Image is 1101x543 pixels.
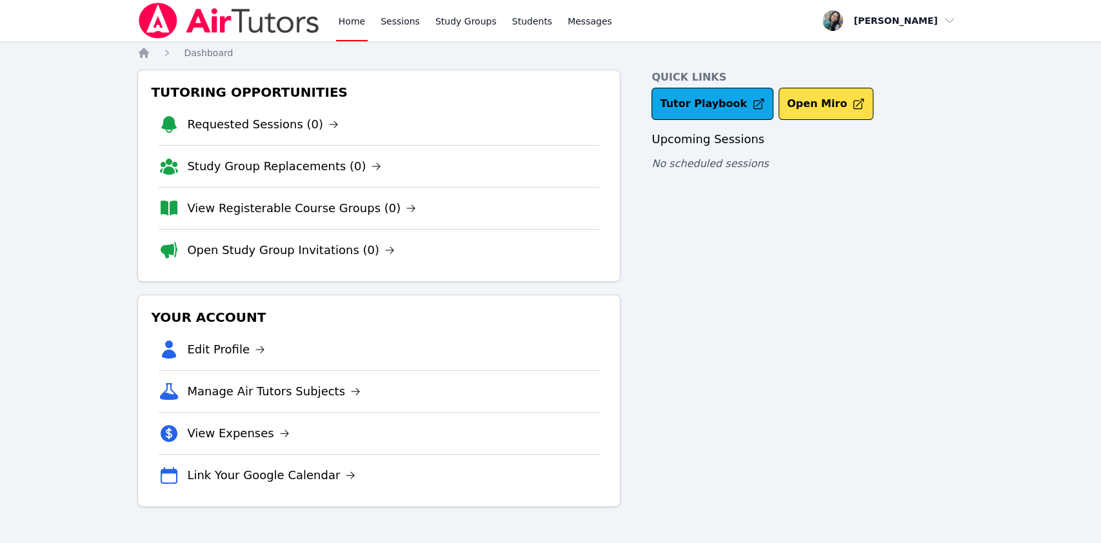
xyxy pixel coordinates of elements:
a: Study Group Replacements (0) [187,157,381,175]
a: View Expenses [187,424,289,442]
a: Manage Air Tutors Subjects [187,382,361,400]
span: Dashboard [184,48,233,58]
a: Edit Profile [187,341,265,359]
h3: Upcoming Sessions [651,130,963,148]
a: Open Study Group Invitations (0) [187,241,395,259]
button: Open Miro [779,88,873,120]
h3: Your Account [148,306,610,329]
img: Air Tutors [137,3,320,39]
a: Tutor Playbook [651,88,773,120]
span: Messages [568,15,612,28]
h4: Quick Links [651,70,963,85]
span: No scheduled sessions [651,157,768,170]
nav: Breadcrumb [137,46,963,59]
a: View Registerable Course Groups (0) [187,199,416,217]
h3: Tutoring Opportunities [148,81,610,104]
a: Dashboard [184,46,233,59]
a: Link Your Google Calendar [187,466,355,484]
a: Requested Sessions (0) [187,115,339,133]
